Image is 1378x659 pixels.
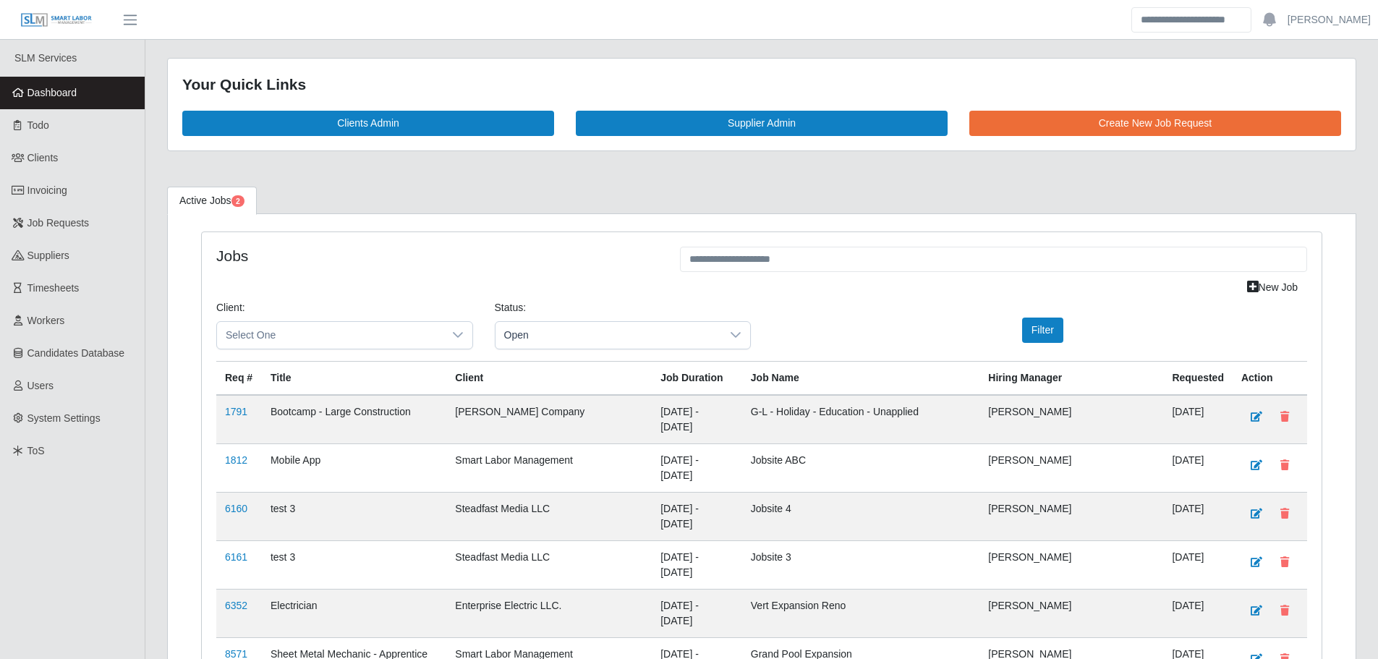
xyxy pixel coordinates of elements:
td: [DATE] [1163,443,1233,492]
a: 6352 [225,600,247,611]
th: Hiring Manager [979,361,1163,395]
td: Vert Expansion Reno [742,589,979,637]
span: Open [496,322,722,349]
th: Action [1233,361,1307,395]
td: [PERSON_NAME] [979,540,1163,589]
td: [DATE] - [DATE] [652,443,742,492]
a: 1791 [225,406,247,417]
th: Title [262,361,446,395]
a: New Job [1238,275,1307,300]
input: Search [1131,7,1251,33]
td: G-L - Holiday - Education - Unapplied [742,395,979,444]
label: Status: [495,300,527,315]
div: Your Quick Links [182,73,1341,96]
a: 1812 [225,454,247,466]
h4: Jobs [216,247,658,265]
th: Requested [1163,361,1233,395]
td: [PERSON_NAME] [979,589,1163,637]
span: Suppliers [27,250,69,261]
span: SLM Services [14,52,77,64]
span: Clients [27,152,59,163]
td: Steadfast Media LLC [446,540,652,589]
span: Users [27,380,54,391]
td: Jobsite 4 [742,492,979,540]
th: Client [446,361,652,395]
td: Jobsite 3 [742,540,979,589]
th: Job Duration [652,361,742,395]
td: [DATE] [1163,395,1233,444]
span: Pending Jobs [231,195,244,207]
td: test 3 [262,540,446,589]
td: Mobile App [262,443,446,492]
td: test 3 [262,492,446,540]
td: [DATE] - [DATE] [652,589,742,637]
td: Smart Labor Management [446,443,652,492]
span: ToS [27,445,45,456]
span: Timesheets [27,282,80,294]
label: Client: [216,300,245,315]
td: Steadfast Media LLC [446,492,652,540]
img: SLM Logo [20,12,93,28]
span: Todo [27,119,49,131]
a: Active Jobs [167,187,257,215]
th: Req # [216,361,262,395]
span: Select One [217,322,443,349]
span: Workers [27,315,65,326]
a: 6161 [225,551,247,563]
td: [PERSON_NAME] [979,395,1163,444]
td: [DATE] [1163,589,1233,637]
td: Enterprise Electric LLC. [446,589,652,637]
span: System Settings [27,412,101,424]
td: [DATE] - [DATE] [652,395,742,444]
td: Jobsite ABC [742,443,979,492]
span: Job Requests [27,217,90,229]
td: [DATE] - [DATE] [652,492,742,540]
td: [DATE] [1163,492,1233,540]
td: [PERSON_NAME] Company [446,395,652,444]
span: Dashboard [27,87,77,98]
td: Electrician [262,589,446,637]
td: [PERSON_NAME] [979,492,1163,540]
a: Clients Admin [182,111,554,136]
td: Bootcamp - Large Construction [262,395,446,444]
a: Create New Job Request [969,111,1341,136]
th: Job Name [742,361,979,395]
span: Invoicing [27,184,67,196]
a: 6160 [225,503,247,514]
a: Supplier Admin [576,111,948,136]
td: [DATE] [1163,540,1233,589]
span: Candidates Database [27,347,125,359]
a: [PERSON_NAME] [1288,12,1371,27]
td: [PERSON_NAME] [979,443,1163,492]
button: Filter [1022,318,1063,343]
td: [DATE] - [DATE] [652,540,742,589]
